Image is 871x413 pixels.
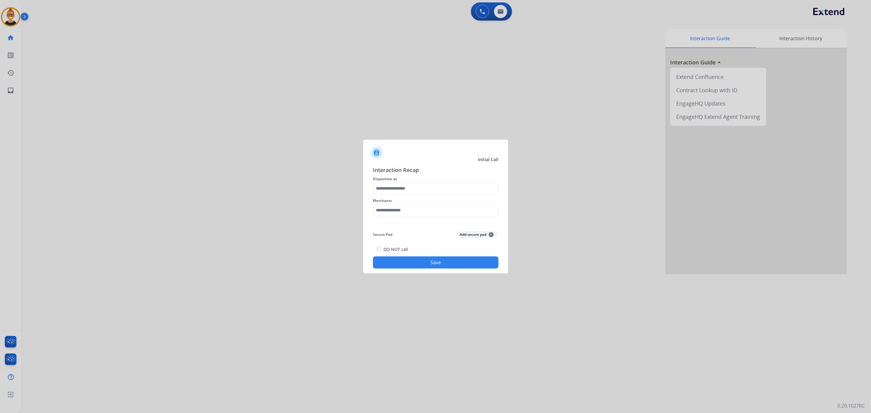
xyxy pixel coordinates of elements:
[837,402,865,409] p: 0.20.1027RC
[373,166,498,175] span: Interaction Recap
[383,246,408,252] label: DO NOT call
[478,157,498,163] span: Initial Call
[373,175,498,183] span: Disposition as
[489,232,494,237] span: +
[456,231,497,238] button: Add secure pad+
[373,256,498,268] button: Save
[369,145,384,160] img: contactIcon
[373,197,498,204] span: Merchants
[373,231,392,238] span: Secure Pad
